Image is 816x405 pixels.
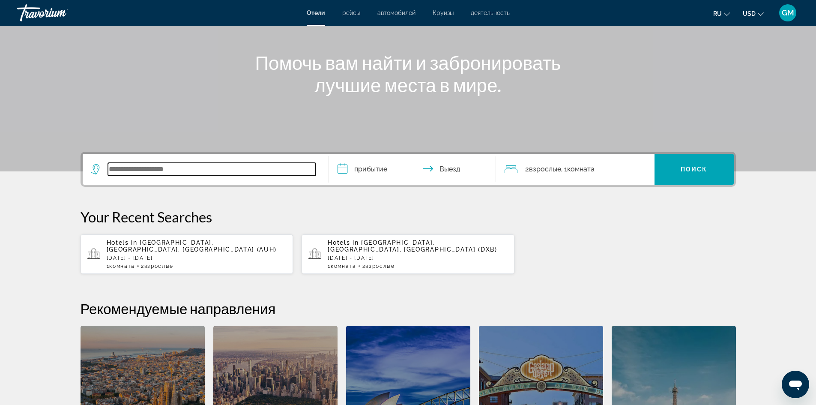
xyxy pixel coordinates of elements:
button: Check in and out dates [329,154,496,185]
span: ru [713,10,722,17]
h1: Помочь вам найти и забронировать лучшие места в мире. [248,51,569,96]
span: Взрослые [144,263,173,269]
span: Поиск [681,166,708,173]
span: USD [743,10,756,17]
span: Комната [109,263,135,269]
div: Search widget [83,154,734,185]
button: Поиск [655,154,734,185]
a: деятельность [471,9,510,16]
span: GM [782,9,794,17]
button: Hotels in [GEOGRAPHIC_DATA], [GEOGRAPHIC_DATA], [GEOGRAPHIC_DATA] (AUH)[DATE] - [DATE]1Комната2Вз... [81,234,293,274]
a: Круизы [433,9,454,16]
button: Change language [713,7,730,20]
h2: Рекомендуемые направления [81,300,736,317]
span: Комната [331,263,356,269]
button: Change currency [743,7,764,20]
span: Hotels in [328,239,359,246]
a: Travorium [17,2,103,24]
span: Hotels in [107,239,137,246]
iframe: Кнопка запуска окна обмена сообщениями [782,371,809,398]
span: Комната [567,165,595,173]
span: 1 [328,263,356,269]
button: Travelers: 2 adults, 0 children [496,154,655,185]
span: 1 [107,263,135,269]
a: автомобилей [377,9,415,16]
span: Взрослые [529,165,561,173]
button: User Menu [777,4,799,22]
a: рейсы [342,9,360,16]
span: Взрослые [365,263,395,269]
p: [DATE] - [DATE] [328,255,508,261]
span: 2 [141,263,173,269]
button: Hotels in [GEOGRAPHIC_DATA], [GEOGRAPHIC_DATA], [GEOGRAPHIC_DATA] (DXB)[DATE] - [DATE]1Комната2Вз... [302,234,514,274]
span: [GEOGRAPHIC_DATA], [GEOGRAPHIC_DATA], [GEOGRAPHIC_DATA] (AUH) [107,239,277,253]
span: , 1 [561,163,595,175]
a: Отели [307,9,325,16]
span: 2 [362,263,395,269]
p: Your Recent Searches [81,208,736,225]
span: [GEOGRAPHIC_DATA], [GEOGRAPHIC_DATA], [GEOGRAPHIC_DATA] (DXB) [328,239,497,253]
span: 2 [525,163,561,175]
p: [DATE] - [DATE] [107,255,287,261]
